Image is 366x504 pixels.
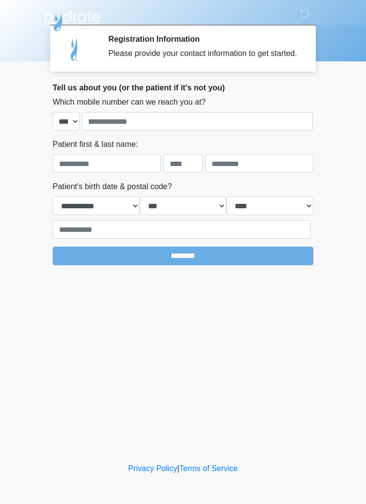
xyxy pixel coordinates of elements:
label: Patient's birth date & postal code? [53,181,172,193]
img: Hydrate IV Bar - Chandler Logo [43,7,102,32]
label: Patient first & last name: [53,139,138,150]
label: Which mobile number can we reach you at? [53,96,206,108]
h2: Tell us about you (or the patient if it's not you) [53,83,313,92]
a: Privacy Policy [128,464,178,473]
div: Please provide your contact information to get started. [108,48,299,59]
img: Agent Avatar [60,34,90,64]
a: Terms of Service [179,464,238,473]
a: | [177,464,179,473]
